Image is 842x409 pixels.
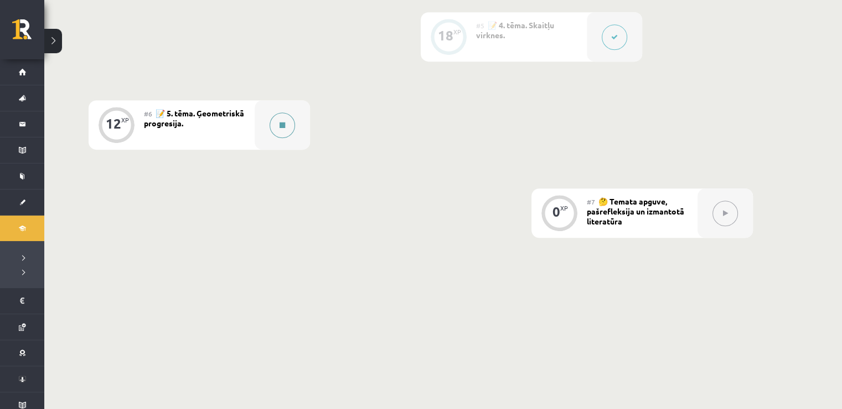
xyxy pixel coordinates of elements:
[552,207,560,217] div: 0
[587,197,595,206] span: #7
[121,117,129,123] div: XP
[438,30,453,40] div: 18
[12,19,44,47] a: Rīgas 1. Tālmācības vidusskola
[453,29,461,35] div: XP
[587,196,684,226] span: 🤔 Temata apguve, pašrefleksija un izmantotā literatūra
[106,119,121,129] div: 12
[144,109,152,118] span: #6
[560,205,568,211] div: XP
[476,20,554,40] span: 📝 4. tēma. Skaitļu virknes.
[144,108,244,128] span: 📝 5. tēma. Ģeometriskā progresija.
[476,21,484,30] span: #5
